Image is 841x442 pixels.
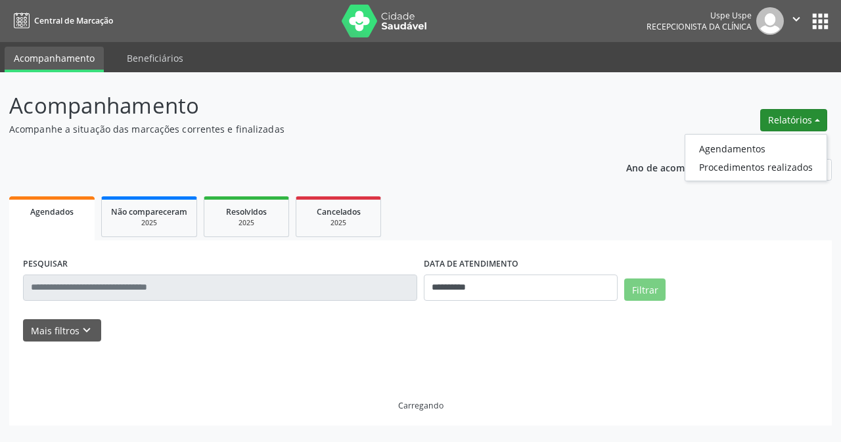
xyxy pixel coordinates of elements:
div: 2025 [111,218,187,228]
span: Cancelados [317,206,361,217]
button: Mais filtroskeyboard_arrow_down [23,319,101,342]
p: Ano de acompanhamento [626,159,742,175]
button: Filtrar [624,278,666,301]
span: Central de Marcação [34,15,113,26]
i: keyboard_arrow_down [80,323,94,338]
a: Procedimentos realizados [685,158,827,176]
span: Agendados [30,206,74,217]
i:  [789,12,804,26]
div: 2025 [214,218,279,228]
a: Beneficiários [118,47,193,70]
label: DATA DE ATENDIMENTO [424,254,518,275]
p: Acompanhamento [9,89,585,122]
span: Resolvidos [226,206,267,217]
button:  [784,7,809,35]
p: Acompanhe a situação das marcações correntes e finalizadas [9,122,585,136]
span: Recepcionista da clínica [647,21,752,32]
img: img [756,7,784,35]
button: apps [809,10,832,33]
label: PESQUISAR [23,254,68,275]
ul: Relatórios [685,134,827,181]
div: Carregando [398,400,443,411]
a: Agendamentos [685,139,827,158]
a: Acompanhamento [5,47,104,72]
div: 2025 [306,218,371,228]
span: Não compareceram [111,206,187,217]
a: Central de Marcação [9,10,113,32]
div: Uspe Uspe [647,10,752,21]
button: Relatórios [760,109,827,131]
